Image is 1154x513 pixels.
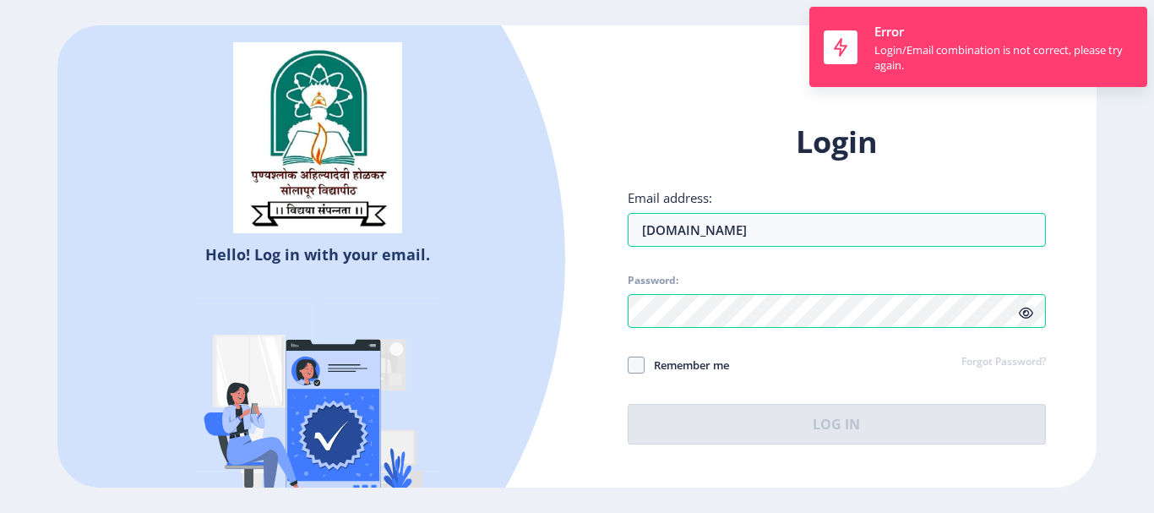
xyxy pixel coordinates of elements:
[628,404,1046,445] button: Log In
[961,355,1046,370] a: Forgot Password?
[233,42,402,233] img: sulogo.png
[628,122,1046,162] h1: Login
[645,355,729,375] span: Remember me
[874,42,1133,73] div: Login/Email combination is not correct, please try again.
[628,274,678,287] label: Password:
[628,213,1046,247] input: Email address
[874,23,904,40] span: Error
[628,189,712,206] label: Email address:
